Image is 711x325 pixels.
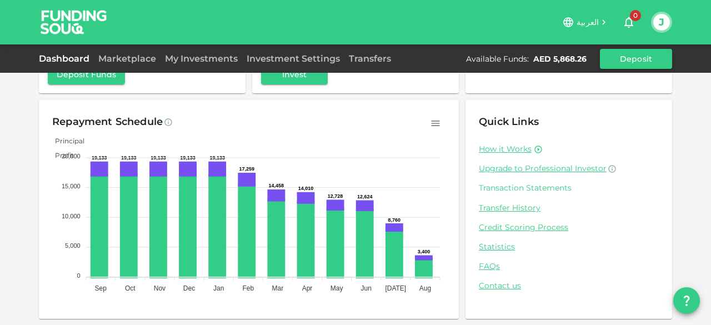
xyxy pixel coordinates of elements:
[479,144,532,154] a: How it Works
[479,163,659,174] a: Upgrade to Professional Investor
[577,17,599,27] span: العربية
[62,213,81,219] tspan: 10,000
[161,53,242,64] a: My Investments
[331,284,343,292] tspan: May
[630,10,641,21] span: 0
[479,183,659,193] a: Transaction Statements
[385,284,406,292] tspan: [DATE]
[272,284,284,292] tspan: Mar
[479,242,659,252] a: Statistics
[47,137,84,145] span: Principal
[479,203,659,213] a: Transfer History
[618,11,640,33] button: 0
[213,284,224,292] tspan: Jan
[479,281,659,291] a: Contact us
[94,53,161,64] a: Marketplace
[62,153,81,159] tspan: 20,000
[242,284,254,292] tspan: Feb
[52,113,163,131] div: Repayment Schedule
[62,183,81,189] tspan: 15,000
[183,284,195,292] tspan: Dec
[466,53,529,64] div: Available Funds :
[39,53,94,64] a: Dashboard
[48,64,125,84] button: Deposit Funds
[65,242,81,249] tspan: 5,000
[361,284,372,292] tspan: Jun
[77,272,81,279] tspan: 0
[95,284,107,292] tspan: Sep
[125,284,136,292] tspan: Oct
[600,49,672,69] button: Deposit
[479,116,539,128] span: Quick Links
[419,284,431,292] tspan: Aug
[47,151,74,159] span: Profit
[673,287,700,314] button: question
[344,53,395,64] a: Transfers
[533,53,587,64] div: AED 5,868.26
[479,222,659,233] a: Credit Scoring Process
[479,163,607,173] span: Upgrade to Professional Investor
[154,284,166,292] tspan: Nov
[653,14,670,31] button: J
[479,261,659,272] a: FAQs
[302,284,313,292] tspan: Apr
[242,53,344,64] a: Investment Settings
[261,64,328,84] button: Invest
